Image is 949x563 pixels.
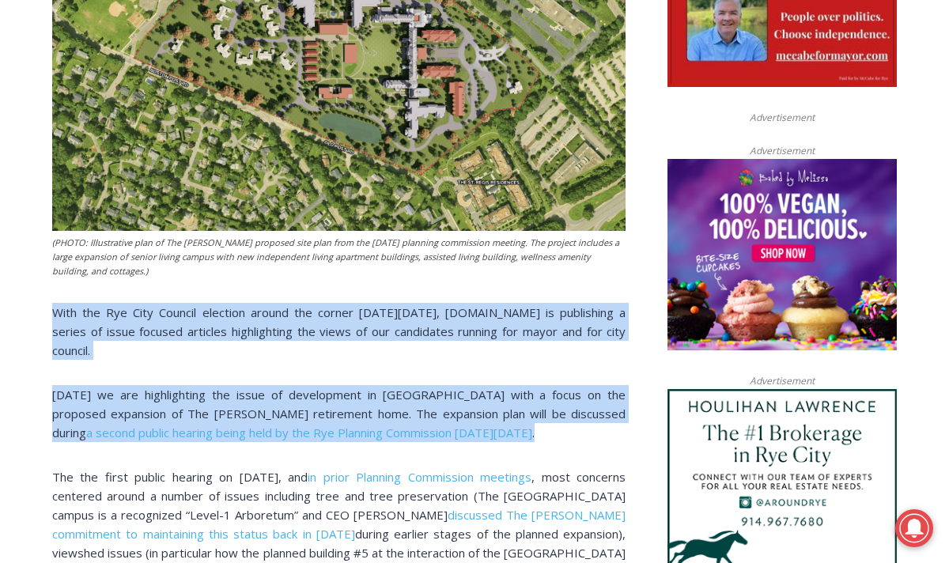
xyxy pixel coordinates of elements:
[52,304,626,358] span: With the Rye City Council election around the corner [DATE][DATE], [DOMAIN_NAME] is publishing a ...
[667,159,897,350] img: Baked by Melissa
[52,236,626,278] figcaption: (PHOTO: Illustrative plan of The [PERSON_NAME] proposed site plan from the [DATE] planning commis...
[52,469,626,523] span: , most concerns centered around a number of issues including tree and tree preservation (The [GEO...
[532,425,535,440] span: .
[414,157,733,193] span: Intern @ [DOMAIN_NAME]
[52,469,308,485] span: The the first public hearing on [DATE], and
[308,469,531,485] a: in prior Planning Commission meetings
[52,387,626,440] span: [DATE] we are highlighting the issue of development in [GEOGRAPHIC_DATA] with a focus on the prop...
[734,373,830,388] span: Advertisement
[380,153,766,197] a: Intern @ [DOMAIN_NAME]
[734,110,830,125] span: Advertisement
[86,425,532,440] a: a second public hearing being held by the Rye Planning Commission [DATE][DATE]
[399,1,747,153] div: "[PERSON_NAME] and I covered the [DATE] Parade, which was a really eye opening experience as I ha...
[734,143,830,158] span: Advertisement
